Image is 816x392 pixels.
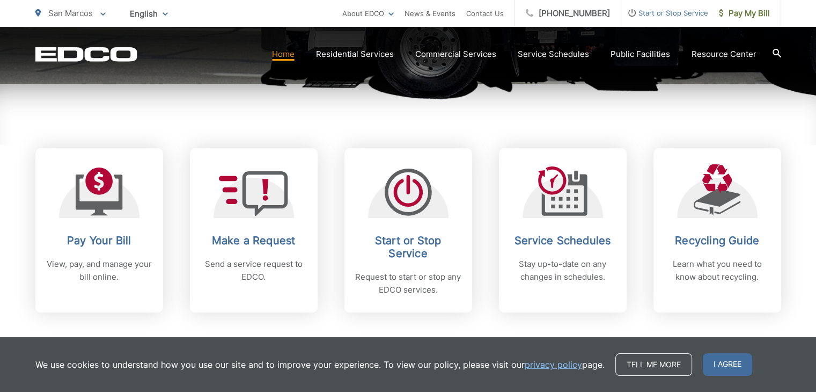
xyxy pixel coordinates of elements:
[46,234,152,247] h2: Pay Your Bill
[35,358,605,371] p: We use cookies to understand how you use our site and to improve your experience. To view our pol...
[272,48,295,61] a: Home
[190,148,318,313] a: Make a Request Send a service request to EDCO.
[46,258,152,284] p: View, pay, and manage your bill online.
[355,234,461,260] h2: Start or Stop Service
[35,47,137,62] a: EDCD logo. Return to the homepage.
[611,48,670,61] a: Public Facilities
[355,271,461,296] p: Request to start or stop any EDCO services.
[35,148,163,313] a: Pay Your Bill View, pay, and manage your bill online.
[415,48,496,61] a: Commercial Services
[122,4,176,23] span: English
[525,358,582,371] a: privacy policy
[201,258,307,284] p: Send a service request to EDCO.
[692,48,756,61] a: Resource Center
[510,258,616,284] p: Stay up-to-date on any changes in schedules.
[719,7,770,20] span: Pay My Bill
[499,148,627,313] a: Service Schedules Stay up-to-date on any changes in schedules.
[466,7,504,20] a: Contact Us
[510,234,616,247] h2: Service Schedules
[518,48,589,61] a: Service Schedules
[342,7,394,20] a: About EDCO
[48,8,93,18] span: San Marcos
[201,234,307,247] h2: Make a Request
[405,7,455,20] a: News & Events
[316,48,394,61] a: Residential Services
